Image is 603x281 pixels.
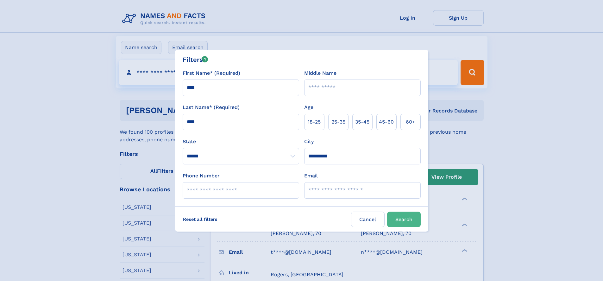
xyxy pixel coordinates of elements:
[183,104,240,111] label: Last Name* (Required)
[331,118,345,126] span: 25‑35
[183,172,220,180] label: Phone Number
[406,118,415,126] span: 60+
[351,212,385,227] label: Cancel
[304,172,318,180] label: Email
[304,69,336,77] label: Middle Name
[355,118,369,126] span: 35‑45
[179,212,222,227] label: Reset all filters
[304,104,313,111] label: Age
[183,69,240,77] label: First Name* (Required)
[304,138,314,145] label: City
[379,118,394,126] span: 45‑60
[183,55,208,64] div: Filters
[183,138,299,145] label: State
[308,118,321,126] span: 18‑25
[387,212,421,227] button: Search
